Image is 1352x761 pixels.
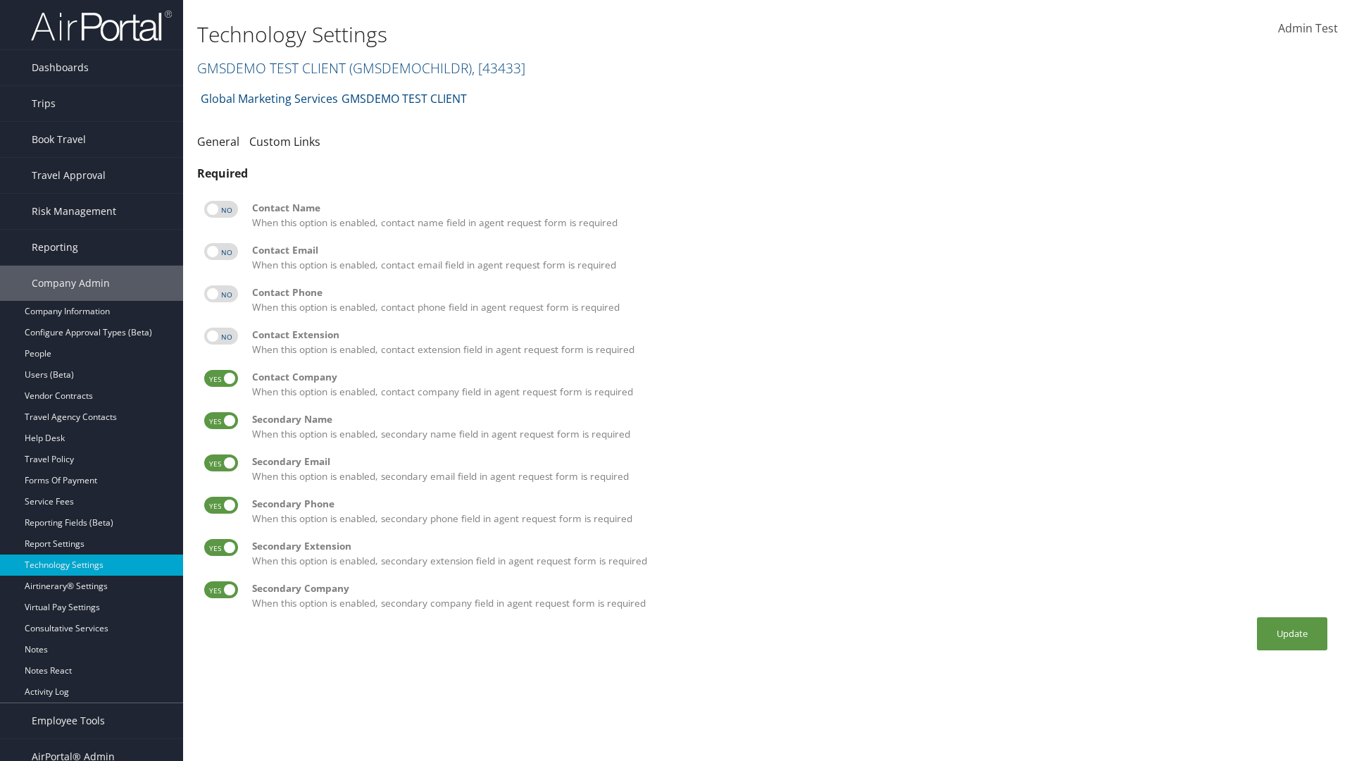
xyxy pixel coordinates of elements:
span: Admin Test [1278,20,1338,36]
label: When this option is enabled, contact company field in agent request form is required [252,370,1331,399]
label: When this option is enabled, contact phone field in agent request form is required [252,285,1331,314]
div: Secondary Company [252,581,1331,595]
label: When this option is enabled, secondary email field in agent request form is required [252,454,1331,483]
label: When this option is enabled, contact email field in agent request form is required [252,243,1331,272]
span: Book Travel [32,122,86,157]
a: GMSDEMO TEST CLIENT [197,58,525,78]
label: When this option is enabled, secondary extension field in agent request form is required [252,539,1331,568]
span: Company Admin [32,266,110,301]
button: Update [1257,617,1327,650]
span: Risk Management [32,194,116,229]
label: When this option is enabled, contact extension field in agent request form is required [252,328,1331,357]
div: Secondary Extension [252,539,1331,553]
label: When this option is enabled, secondary company field in agent request form is required [252,581,1331,610]
div: Contact Company [252,370,1331,384]
span: , [ 43433 ] [472,58,525,78]
div: Required [197,165,1338,182]
a: Custom Links [249,134,320,149]
span: Reporting [32,230,78,265]
div: Secondary Phone [252,497,1331,511]
span: ( GMSDEMOCHILDR ) [349,58,472,78]
div: Contact Email [252,243,1331,257]
span: Travel Approval [32,158,106,193]
span: Dashboards [32,50,89,85]
div: Contact Name [252,201,1331,215]
div: Contact Extension [252,328,1331,342]
a: GMSDEMO TEST CLIENT [342,85,467,113]
a: Admin Test [1278,7,1338,51]
a: General [197,134,239,149]
h1: Technology Settings [197,20,958,49]
div: Secondary Email [252,454,1331,469]
a: Global Marketing Services [201,85,338,113]
span: Trips [32,86,56,121]
label: When this option is enabled, contact name field in agent request form is required [252,201,1331,230]
label: When this option is enabled, secondary phone field in agent request form is required [252,497,1331,526]
img: airportal-logo.png [31,9,172,42]
label: When this option is enabled, secondary name field in agent request form is required [252,412,1331,441]
span: Employee Tools [32,703,105,738]
div: Contact Phone [252,285,1331,299]
div: Secondary Name [252,412,1331,426]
